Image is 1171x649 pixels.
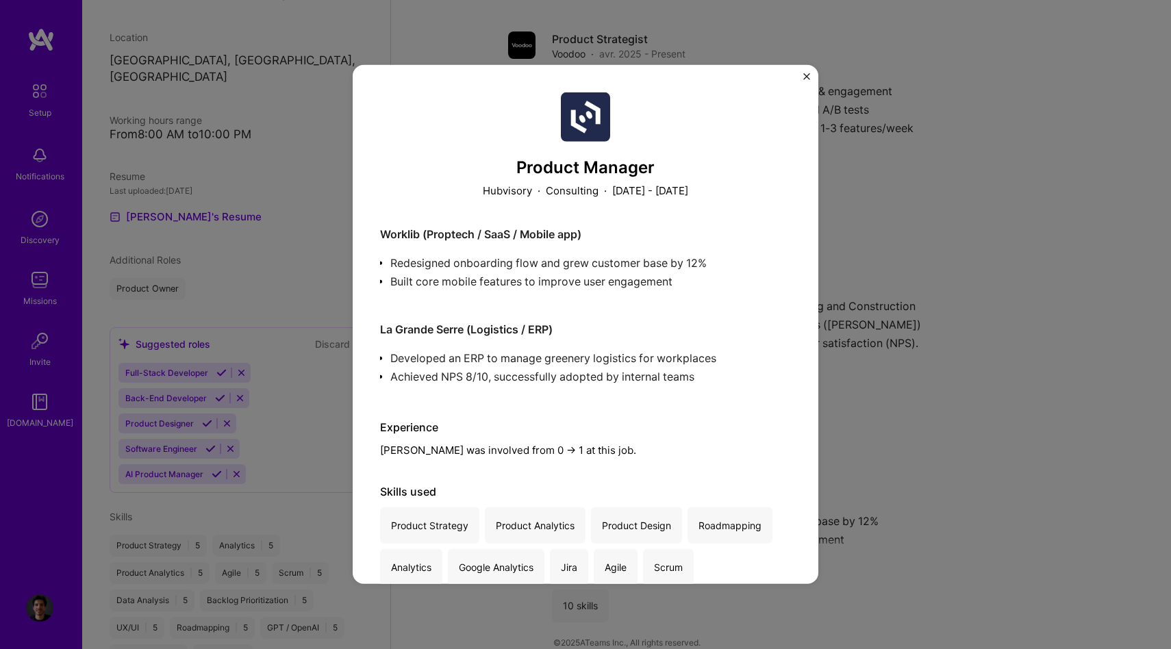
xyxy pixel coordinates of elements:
h3: Product Manager [380,158,791,178]
div: Jira [550,549,588,585]
p: Consulting [546,183,599,198]
span: · [604,183,607,198]
div: Skills used [380,485,791,499]
div: [PERSON_NAME] was involved from 0 -> 1 at this job. [380,420,791,457]
div: Scrum [643,549,694,585]
div: Analytics [380,549,442,585]
div: Product Analytics [485,507,585,544]
p: Hubvisory [483,183,532,198]
span: · [538,183,540,198]
div: Experience [380,420,791,435]
div: Product Design [591,507,682,544]
button: Close [803,73,810,88]
div: Product Strategy [380,507,479,544]
div: Agile [594,549,638,585]
p: [DATE] - [DATE] [612,183,688,198]
div: Google Analytics [448,549,544,585]
img: Company logo [561,92,610,142]
div: Roadmapping [688,507,772,544]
